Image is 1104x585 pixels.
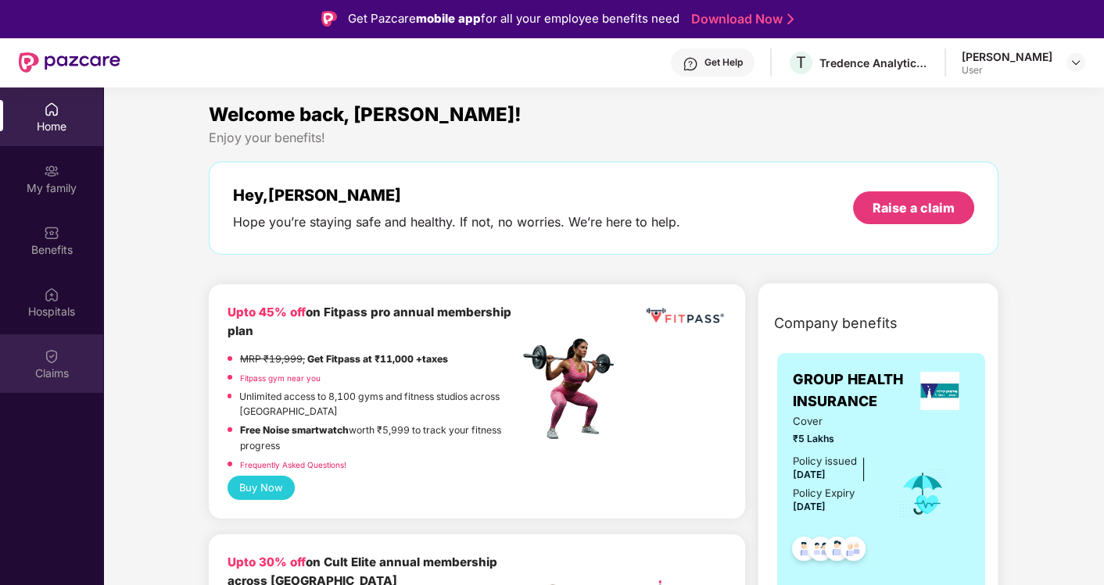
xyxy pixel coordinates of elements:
[793,453,857,469] div: Policy issued
[44,163,59,179] img: svg+xml;base64,PHN2ZyB3aWR0aD0iMjAiIGhlaWdodD0iMjAiIHZpZXdCb3g9IjAgMCAyMCAyMCIgZmlsbD0ibm9uZSIgeG...
[785,532,823,570] img: svg+xml;base64,PHN2ZyB4bWxucz0iaHR0cDovL3d3dy53My5vcmcvMjAwMC9zdmciIHdpZHRoPSI0OC45NDMiIGhlaWdodD...
[416,11,481,26] strong: mobile app
[801,532,840,570] img: svg+xml;base64,PHN2ZyB4bWxucz0iaHR0cDovL3d3dy53My5vcmcvMjAwMC9zdmciIHdpZHRoPSI0OC45MTUiIGhlaWdodD...
[321,11,337,27] img: Logo
[228,476,295,500] button: Buy Now
[774,312,898,334] span: Company benefits
[240,353,305,365] del: MRP ₹19,999,
[643,303,726,329] img: fppp.png
[834,532,873,570] img: svg+xml;base64,PHN2ZyB4bWxucz0iaHR0cDovL3d3dy53My5vcmcvMjAwMC9zdmciIHdpZHRoPSI0OC45NDMiIGhlaWdodD...
[44,102,59,117] img: svg+xml;base64,PHN2ZyBpZD0iSG9tZSIgeG1sbnM9Imh0dHA6Ly93d3cudzMub3JnLzIwMDAvc3ZnIiB3aWR0aD0iMjAiIG...
[233,186,680,205] div: Hey, [PERSON_NAME]
[793,431,876,446] span: ₹5 Lakhs
[307,353,448,365] strong: Get Fitpass at ₹11,000 +taxes
[793,369,911,413] span: GROUP HEALTH INSURANCE
[44,225,59,241] img: svg+xml;base64,PHN2ZyBpZD0iQmVuZWZpdHMiIHhtbG5zPSJodHRwOi8vd3d3LnczLm9yZy8yMDAwL3N2ZyIgd2lkdGg9Ij...
[240,423,519,452] p: worth ₹5,999 to track your fitness progress
[1070,56,1082,69] img: svg+xml;base64,PHN2ZyBpZD0iRHJvcGRvd24tMzJ4MzIiIHhtbG5zPSJodHRwOi8vd3d3LnczLm9yZy8yMDAwL3N2ZyIgd2...
[962,64,1052,77] div: User
[44,348,59,364] img: svg+xml;base64,PHN2ZyBpZD0iQ2xhaW0iIHhtbG5zPSJodHRwOi8vd3d3LnczLm9yZy8yMDAwL3N2ZyIgd2lkdGg9IjIwIi...
[793,413,876,430] span: Cover
[873,199,955,216] div: Raise a claim
[683,56,698,72] img: svg+xml;base64,PHN2ZyBpZD0iSGVscC0zMngzMiIgeG1sbnM9Imh0dHA6Ly93d3cudzMub3JnLzIwMDAvc3ZnIiB3aWR0aD...
[228,305,306,319] b: Upto 45% off
[209,130,998,146] div: Enjoy your benefits!
[818,532,856,570] img: svg+xml;base64,PHN2ZyB4bWxucz0iaHR0cDovL3d3dy53My5vcmcvMjAwMC9zdmciIHdpZHRoPSI0OC45NDMiIGhlaWdodD...
[44,287,59,302] img: svg+xml;base64,PHN2ZyBpZD0iSG9zcGl0YWxzIiB4bWxucz0iaHR0cDovL3d3dy53My5vcmcvMjAwMC9zdmciIHdpZHRoPS...
[793,501,826,512] span: [DATE]
[348,9,679,28] div: Get Pazcare for all your employee benefits need
[819,55,929,70] div: Tredence Analytics Solutions Private Limited
[691,11,789,27] a: Download Now
[240,424,349,436] strong: Free Noise smartwatch
[962,49,1052,64] div: [PERSON_NAME]
[209,103,522,126] span: Welcome back, [PERSON_NAME]!
[704,56,743,69] div: Get Help
[239,389,519,419] p: Unlimited access to 8,100 gyms and fitness studios across [GEOGRAPHIC_DATA]
[793,469,826,480] span: [DATE]
[19,52,120,73] img: New Pazcare Logo
[518,334,628,444] img: fpp.png
[796,53,806,72] span: T
[240,373,321,383] a: Fitpass gym near you
[787,11,794,27] img: Stroke
[233,214,680,230] div: Hope you’re staying safe and healthy. If not, no worries. We’re here to help.
[898,468,948,519] img: icon
[228,305,511,338] b: on Fitpass pro annual membership plan
[228,555,306,569] b: Upto 30% off
[920,372,959,410] img: insurerLogo
[793,485,855,501] div: Policy Expiry
[240,460,346,469] a: Frequently Asked Questions!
